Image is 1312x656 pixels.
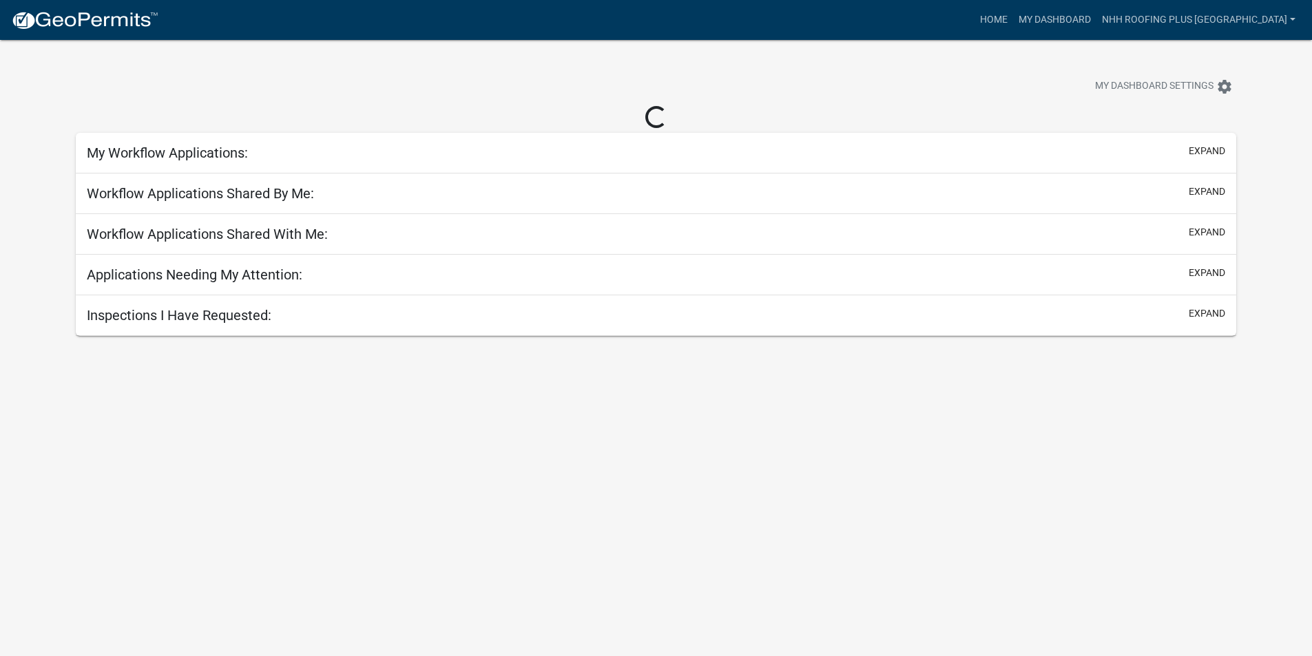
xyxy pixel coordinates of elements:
[87,266,302,283] h5: Applications Needing My Attention:
[87,307,271,324] h5: Inspections I Have Requested:
[1189,225,1225,240] button: expand
[1096,7,1301,33] a: Nhh Roofing Plus [GEOGRAPHIC_DATA]
[1189,144,1225,158] button: expand
[1189,184,1225,199] button: expand
[1095,78,1214,95] span: My Dashboard Settings
[87,185,314,202] h5: Workflow Applications Shared By Me:
[1189,266,1225,280] button: expand
[1084,73,1244,100] button: My Dashboard Settingssettings
[1013,7,1096,33] a: My Dashboard
[1216,78,1233,95] i: settings
[87,145,248,161] h5: My Workflow Applications:
[975,7,1013,33] a: Home
[1189,306,1225,321] button: expand
[87,226,328,242] h5: Workflow Applications Shared With Me:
